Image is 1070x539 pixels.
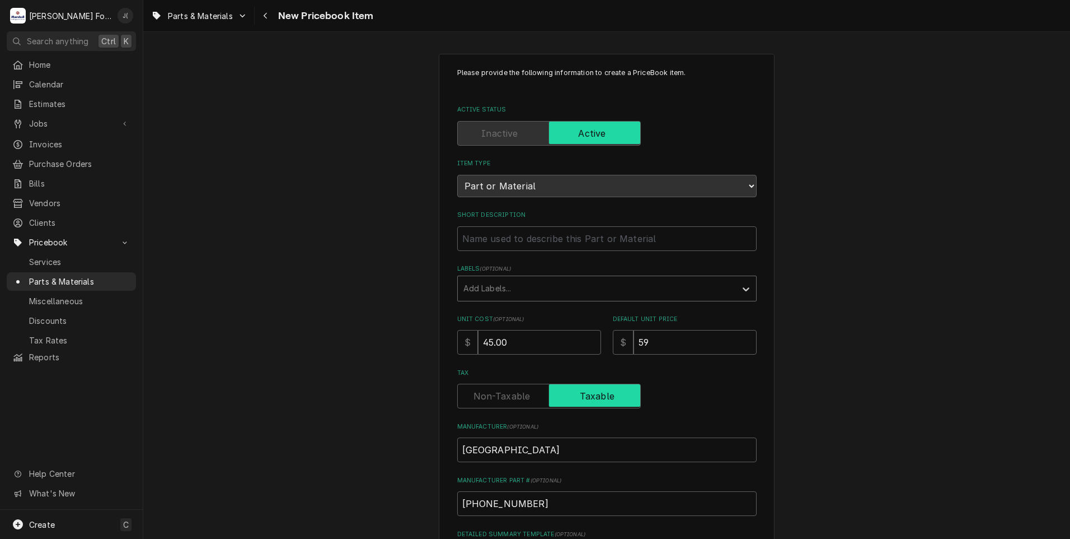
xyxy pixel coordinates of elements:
[29,217,130,229] span: Clients
[7,292,136,310] a: Miscellaneous
[7,31,136,51] button: Search anythingCtrlK
[457,68,757,89] p: Please provide the following information to create a PriceBook item.
[7,174,136,193] a: Bills
[29,59,130,71] span: Home
[27,35,88,47] span: Search anything
[29,158,130,170] span: Purchase Orders
[29,98,130,110] span: Estimates
[29,468,129,480] span: Help Center
[118,8,133,24] div: Jeff Debigare (109)'s Avatar
[457,476,757,485] label: Manufacturer Part #
[457,422,757,462] div: Manufacturer
[29,276,130,287] span: Parts & Materials
[7,312,136,330] a: Discounts
[275,8,374,24] span: New Pricebook Item
[613,315,757,355] div: Default Unit Price
[457,105,757,114] label: Active Status
[555,531,586,537] span: ( optional )
[10,8,26,24] div: Marshall Food Equipment Service's Avatar
[457,264,757,273] label: Labels
[457,159,757,197] div: Item Type
[531,477,562,484] span: ( optional )
[7,484,136,503] a: Go to What's New
[457,315,601,324] label: Unit Cost
[29,78,130,90] span: Calendar
[29,10,111,22] div: [PERSON_NAME] Food Equipment Service
[29,351,130,363] span: Reports
[7,114,136,133] a: Go to Jobs
[7,135,136,154] a: Invoices
[457,369,757,378] label: Tax
[457,422,757,431] label: Manufacturer
[257,7,275,25] button: Navigate back
[168,10,233,22] span: Parts & Materials
[7,348,136,366] a: Reports
[29,520,55,529] span: Create
[123,519,129,531] span: C
[7,464,136,483] a: Go to Help Center
[507,424,538,430] span: ( optional )
[7,194,136,212] a: Vendors
[29,315,130,327] span: Discounts
[101,35,116,47] span: Ctrl
[457,315,601,355] div: Unit Cost
[457,530,757,539] label: Detailed Summary Template
[7,213,136,232] a: Clients
[29,487,129,499] span: What's New
[29,236,114,248] span: Pricebook
[7,155,136,173] a: Purchase Orders
[29,197,130,209] span: Vendors
[29,118,114,129] span: Jobs
[457,211,757,250] div: Short Description
[613,330,633,355] div: $
[457,121,757,146] div: Active
[480,266,511,272] span: ( optional )
[457,369,757,408] div: Tax
[457,264,757,301] div: Labels
[457,330,478,355] div: $
[118,8,133,24] div: J(
[7,253,136,271] a: Services
[147,7,252,25] a: Go to Parts & Materials
[7,75,136,94] a: Calendar
[7,55,136,74] a: Home
[493,316,524,322] span: ( optional )
[124,35,129,47] span: K
[613,315,757,324] label: Default Unit Price
[29,295,130,307] span: Miscellaneous
[7,233,136,252] a: Go to Pricebook
[29,178,130,189] span: Bills
[29,256,130,268] span: Services
[7,272,136,291] a: Parts & Materials
[457,211,757,220] label: Short Description
[457,159,757,168] label: Item Type
[457,476,757,516] div: Manufacturer Part #
[10,8,26,24] div: M
[7,331,136,350] a: Tax Rates
[457,105,757,145] div: Active Status
[29,334,130,346] span: Tax Rates
[29,138,130,150] span: Invoices
[457,226,757,251] input: Name used to describe this Part or Material
[7,95,136,113] a: Estimates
